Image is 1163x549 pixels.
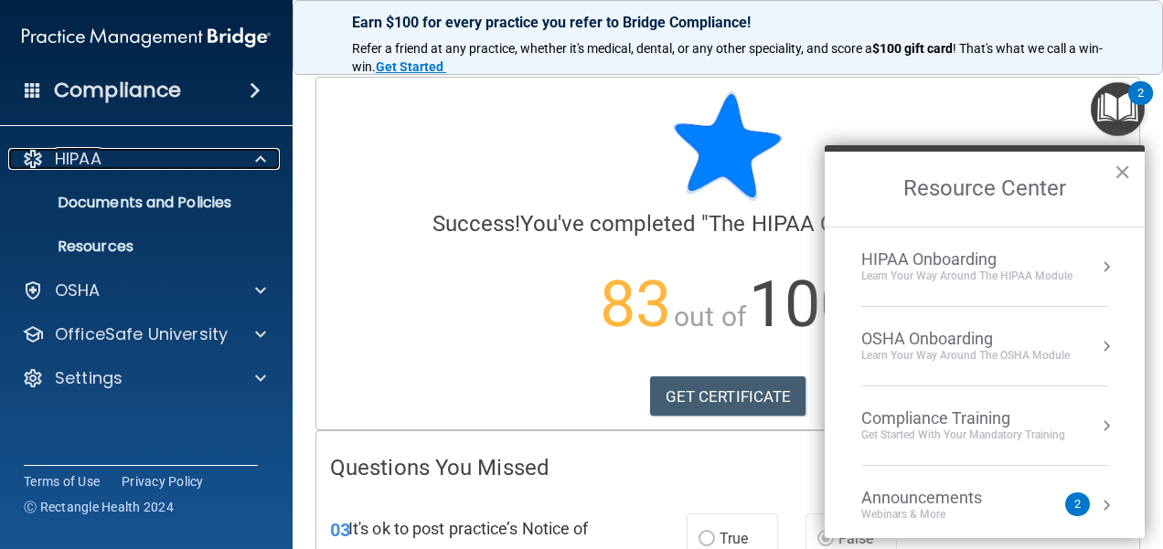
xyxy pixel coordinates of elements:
span: ! That's what we call a win-win. [352,41,1103,74]
a: GET CERTIFICATE [650,376,806,417]
div: Learn Your Way around the HIPAA module [861,269,1072,284]
p: OSHA [55,280,101,301]
div: Learn your way around the OSHA module [861,348,1070,364]
h4: Compliance [54,78,181,103]
p: HIPAA [55,148,101,170]
a: Terms of Use [24,472,100,491]
div: Compliance Training [861,408,1065,428]
strong: $100 gift card [872,41,953,56]
span: True [720,530,748,547]
p: Settings [55,367,123,389]
a: Privacy Policy [122,472,204,491]
a: Settings [22,367,266,389]
span: False [838,530,874,547]
span: 83 [600,267,671,342]
input: True [699,533,715,546]
h2: Resource Center [825,152,1145,227]
img: blue-star-rounded.9d042014.png [673,91,783,201]
div: 2 [1137,93,1144,117]
div: Resource Center [825,145,1145,538]
input: False [817,533,834,546]
p: Resources [12,238,261,256]
p: OfficeSafe University [55,323,228,345]
a: Get Started [376,59,446,74]
p: Documents and Policies [12,194,261,212]
img: PMB logo [22,19,271,56]
span: Refer a friend at any practice, whether it's medical, dental, or any other speciality, and score a [352,41,872,56]
span: 100 [749,267,856,342]
span: Ⓒ Rectangle Health 2024 [24,498,174,516]
div: OSHA Onboarding [861,329,1070,349]
span: The HIPAA Quiz [709,211,864,237]
div: HIPAA Onboarding [861,249,1072,269]
strong: Get Started [376,59,443,74]
p: Earn $100 for every practice you refer to Bridge Compliance! [352,14,1104,31]
div: Webinars & More [861,507,1019,523]
span: 03 [330,519,350,541]
h4: You've completed " " with a score of [330,212,1126,236]
div: Get Started with your mandatory training [861,428,1065,443]
div: Announcements [861,488,1019,508]
button: Open Resource Center, 2 new notifications [1091,82,1145,136]
span: out of [674,301,746,333]
a: OfficeSafe University [22,323,266,345]
h4: Questions You Missed [330,456,1126,480]
button: Close [1114,157,1131,186]
span: Success! [432,211,521,237]
a: OSHA [22,280,266,301]
a: HIPAA [22,148,266,170]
